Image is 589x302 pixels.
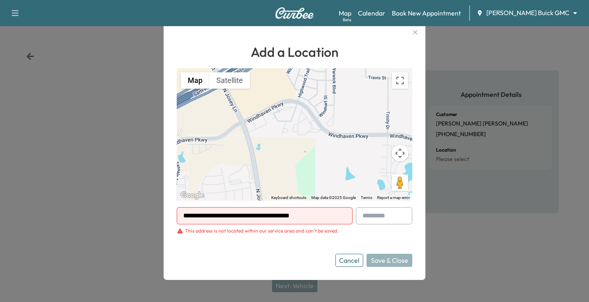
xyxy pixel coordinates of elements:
div: This address is not located within our service area and can't be saved. [185,228,338,234]
a: Open this area in Google Maps (opens a new window) [179,190,206,201]
button: Drag Pegman onto the map to open Street View [392,174,408,191]
a: MapBeta [339,8,351,18]
button: Map camera controls [392,145,408,161]
a: Calendar [358,8,385,18]
a: Report a map error [377,195,410,200]
div: Beta [343,17,351,23]
span: [PERSON_NAME] Buick GMC [486,8,569,18]
a: Book New Appointment [392,8,461,18]
button: Show street map [181,72,209,89]
button: Cancel [335,254,363,267]
a: Terms [361,195,372,200]
button: Toggle fullscreen view [392,72,408,89]
button: Keyboard shortcuts [271,195,306,201]
img: Google [179,190,206,201]
button: Show satellite imagery [209,72,250,89]
h1: Add a Location [177,42,412,62]
span: Map data ©2025 Google [311,195,356,200]
img: Curbee Logo [275,7,314,19]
